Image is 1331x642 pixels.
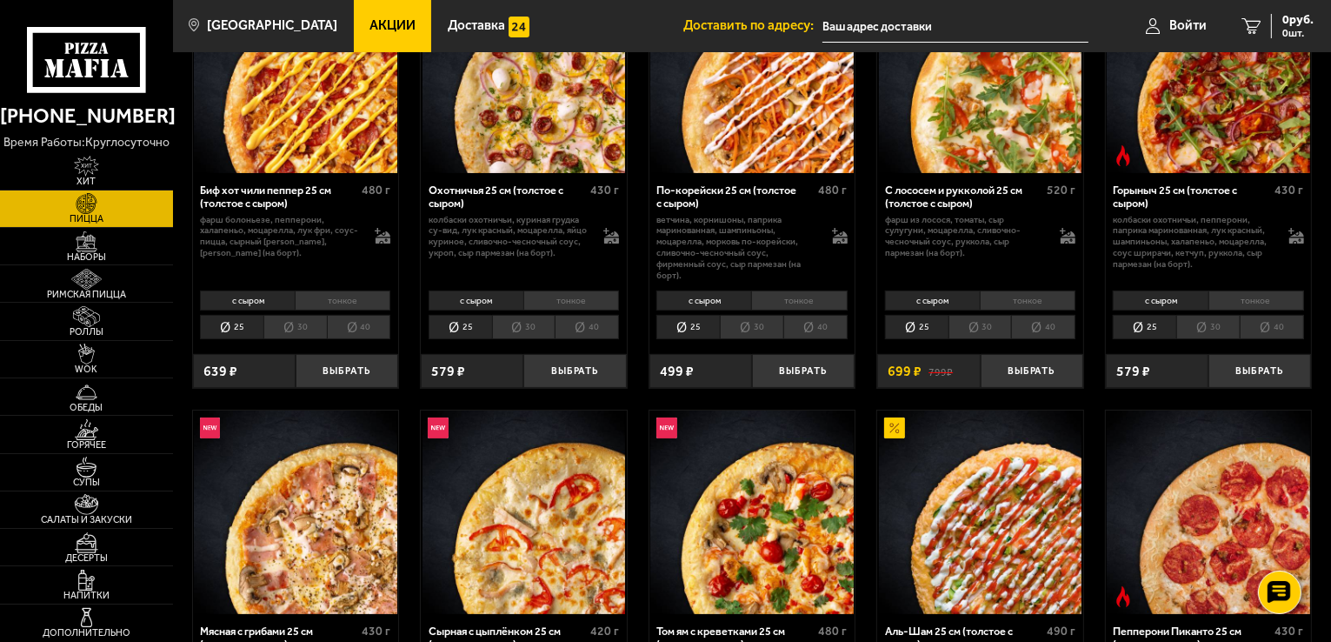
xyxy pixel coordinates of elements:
img: Пепперони Пиканто 25 см (толстое с сыром) [1107,411,1310,614]
span: 0 шт. [1282,28,1314,38]
span: 430 г [362,624,390,639]
span: Доставить по адресу: [683,19,822,32]
li: 25 [429,315,492,339]
span: 430 г [1275,624,1304,639]
img: 15daf4d41897b9f0e9f617042186c801.svg [509,17,529,37]
li: с сыром [1113,291,1208,311]
li: 30 [948,315,1012,339]
img: Аль-Шам 25 см (толстое с сыром) [879,411,1082,614]
div: Биф хот чили пеппер 25 см (толстое с сыром) [200,184,357,211]
li: 40 [327,315,391,339]
li: с сыром [885,291,980,311]
a: Острое блюдоПепперони Пиканто 25 см (толстое с сыром) [1106,411,1312,614]
div: По-корейски 25 см (толстое с сыром) [656,184,814,211]
span: 520 г [1047,183,1075,197]
p: фарш болоньезе, пепперони, халапеньо, моцарелла, лук фри, соус-пицца, сырный [PERSON_NAME], [PERS... [200,215,361,259]
p: фарш из лосося, томаты, сыр сулугуни, моцарелла, сливочно-чесночный соус, руккола, сыр пармезан (... [885,215,1046,259]
li: с сыром [200,291,295,311]
a: НовинкаМясная с грибами 25 см (толстое с сыром) [193,411,399,614]
li: 25 [1113,315,1176,339]
li: с сыром [656,291,751,311]
input: Ваш адрес доставки [822,10,1088,43]
span: 420 г [590,624,619,639]
li: 40 [1011,315,1075,339]
img: Новинка [200,418,221,438]
div: Горыныч 25 см (толстое с сыром) [1113,184,1270,211]
span: Акции [369,19,416,32]
a: НовинкаСырная с цыплёнком 25 см (толстое с сыром) [421,411,627,614]
span: [GEOGRAPHIC_DATA] [207,19,337,32]
button: Выбрать [1208,354,1311,388]
button: Выбрать [981,354,1083,388]
li: тонкое [1208,291,1304,311]
li: 25 [885,315,948,339]
li: тонкое [980,291,1075,311]
span: Доставка [448,19,505,32]
img: Острое блюдо [1113,586,1134,607]
img: Том ям с креветками 25 см (толстое с сыром) [650,411,854,614]
div: С лососем и рукколой 25 см (толстое с сыром) [885,184,1042,211]
li: 30 [720,315,783,339]
li: 25 [656,315,720,339]
span: 490 г [1047,624,1075,639]
span: 0 руб. [1282,14,1314,26]
span: 579 ₽ [1116,364,1150,378]
li: 30 [1176,315,1240,339]
a: НовинкаТом ям с креветками 25 см (толстое с сыром) [649,411,855,614]
img: Сырная с цыплёнком 25 см (толстое с сыром) [423,411,626,614]
span: 480 г [362,183,390,197]
li: с сыром [429,291,523,311]
img: Острое блюдо [1113,145,1134,166]
a: АкционныйАль-Шам 25 см (толстое с сыром) [877,411,1083,614]
s: 799 ₽ [928,364,953,378]
li: 40 [783,315,848,339]
span: 430 г [1275,183,1304,197]
li: 40 [555,315,619,339]
p: ветчина, корнишоны, паприка маринованная, шампиньоны, моцарелла, морковь по-корейски, сливочно-че... [656,215,817,282]
img: Новинка [656,418,677,438]
button: Выбрать [523,354,626,388]
span: 499 ₽ [660,364,694,378]
button: Выбрать [752,354,855,388]
span: 579 ₽ [431,364,465,378]
p: колбаски охотничьи, куриная грудка су-вид, лук красный, моцарелла, яйцо куриное, сливочно-чесночн... [429,215,589,259]
div: Охотничья 25 см (толстое с сыром) [429,184,586,211]
span: 480 г [819,183,848,197]
img: Акционный [884,418,905,438]
img: Мясная с грибами 25 см (толстое с сыром) [194,411,397,614]
li: 30 [492,315,556,339]
li: тонкое [751,291,847,311]
span: Войти [1169,19,1207,32]
li: 40 [1240,315,1304,339]
button: Выбрать [296,354,398,388]
span: 480 г [819,624,848,639]
li: тонкое [523,291,619,311]
span: 430 г [590,183,619,197]
img: Новинка [428,418,449,438]
li: тонкое [295,291,390,311]
span: 639 ₽ [203,364,237,378]
li: 25 [200,315,263,339]
li: 30 [263,315,327,339]
p: колбаски Охотничьи, пепперони, паприка маринованная, лук красный, шампиньоны, халапеньо, моцарелл... [1113,215,1274,271]
span: 699 ₽ [888,364,922,378]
